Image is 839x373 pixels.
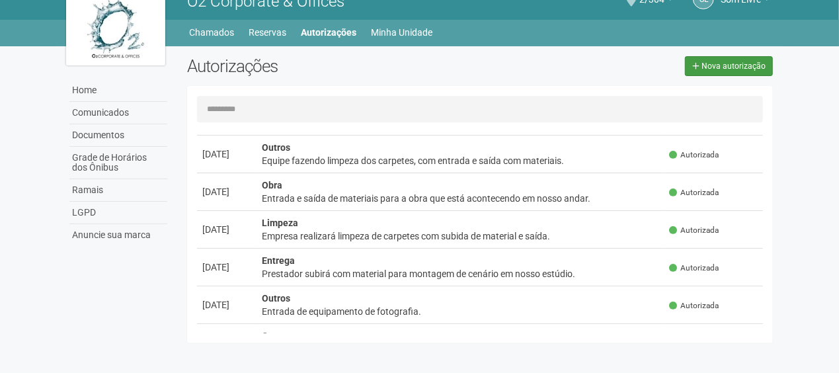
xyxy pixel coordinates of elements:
div: [DATE] [202,223,251,236]
a: Autorizações [301,23,357,42]
strong: Outros [262,331,290,341]
a: Documentos [69,124,167,147]
div: Entrada e saída de materiais para a obra que está acontecendo em nosso andar. [262,192,659,205]
span: Autorizada [669,225,719,236]
a: Chamados [190,23,235,42]
div: [DATE] [202,185,251,198]
strong: Outros [262,293,290,304]
span: Autorizada [669,149,719,161]
div: Prestador subirá com material para montagem de cenário em nosso estúdio. [262,267,659,280]
a: Grade de Horários dos Ônibus [69,147,167,179]
a: Comunicados [69,102,167,124]
a: Home [69,79,167,102]
span: Nova autorização [701,62,766,71]
strong: Outros [262,142,290,153]
a: Nova autorização [685,56,773,76]
strong: Entrega [262,255,295,266]
span: Autorizada [669,300,719,311]
a: Anuncie sua marca [69,224,167,246]
span: Autorizada [669,187,719,198]
a: Minha Unidade [372,23,433,42]
div: Empresa realizará limpeza de carpetes com subida de material e saída. [262,229,659,243]
a: LGPD [69,202,167,224]
div: [DATE] [202,261,251,274]
strong: Obra [262,180,282,190]
div: [DATE] [202,147,251,161]
a: Reservas [249,23,287,42]
div: Entrada de equipamento de fotografia. [262,305,659,318]
div: Equipe fazendo limpeza dos carpetes, com entrada e saída com materiais. [262,154,659,167]
h2: Autorizações [187,56,470,76]
strong: Limpeza [262,218,298,228]
span: Autorizada [669,263,719,274]
div: [DATE] [202,298,251,311]
a: Ramais [69,179,167,202]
